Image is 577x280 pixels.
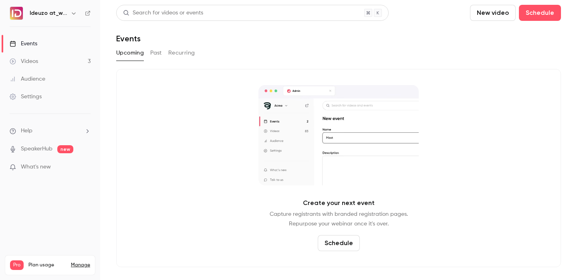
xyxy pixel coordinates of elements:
[519,5,561,21] button: Schedule
[10,7,23,20] img: Ideuzo at_work
[71,262,90,268] a: Manage
[470,5,516,21] button: New video
[10,260,24,270] span: Pro
[21,145,52,153] a: SpeakerHub
[123,9,203,17] div: Search for videos or events
[10,93,42,101] div: Settings
[270,209,408,229] p: Capture registrants with branded registration pages. Repurpose your webinar once it's over.
[116,47,144,59] button: Upcoming
[57,145,73,153] span: new
[10,127,91,135] li: help-dropdown-opener
[21,127,32,135] span: Help
[10,75,45,83] div: Audience
[81,164,91,171] iframe: Noticeable Trigger
[30,9,67,17] h6: Ideuzo at_work
[303,198,375,208] p: Create your next event
[116,34,141,43] h1: Events
[150,47,162,59] button: Past
[10,57,38,65] div: Videos
[10,40,37,48] div: Events
[21,163,51,171] span: What's new
[168,47,195,59] button: Recurring
[318,235,360,251] button: Schedule
[28,262,66,268] span: Plan usage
